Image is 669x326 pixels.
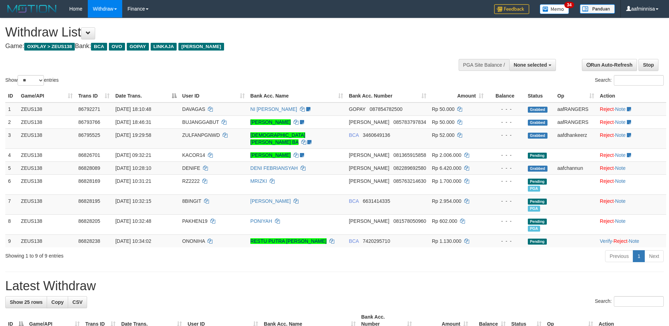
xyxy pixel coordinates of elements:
a: Reject [600,132,614,138]
span: BUJANGGABUT [182,119,219,125]
a: Reject [600,218,614,224]
a: Note [615,152,626,158]
a: Note [615,132,626,138]
span: [DATE] 18:46:31 [115,119,151,125]
td: 9 [5,234,18,247]
label: Search: [595,75,664,86]
span: Rp 6.420.000 [432,165,461,171]
label: Show entries [5,75,59,86]
span: [PERSON_NAME] [349,178,389,184]
a: Next [644,250,664,262]
td: · [597,148,666,161]
span: Copy 081578050960 to clipboard [393,218,426,224]
a: Note [615,106,626,112]
a: PONIYAH [250,218,272,224]
a: Note [615,165,626,171]
span: Rp 52.000 [432,132,455,138]
td: ZEUS138 [18,161,76,174]
span: OXPLAY > ZEUS138 [24,43,75,51]
a: [DEMOGRAPHIC_DATA][PERSON_NAME] BA [250,132,306,145]
td: 1 [5,102,18,116]
span: Grabbed [528,166,547,172]
span: GOPAY [349,106,365,112]
a: RESTU PUTRA [PERSON_NAME] [250,238,327,244]
span: BCA [91,43,107,51]
span: [PERSON_NAME] [178,43,224,51]
span: [DATE] 10:28:10 [115,165,151,171]
td: 4 [5,148,18,161]
span: Rp 2.954.000 [432,198,461,204]
span: Rp 50.000 [432,119,455,125]
span: 86828195 [78,198,100,204]
span: BCA [349,238,359,244]
span: [DATE] 10:32:15 [115,198,151,204]
h4: Game: Bank: [5,43,439,50]
a: Copy [47,296,68,308]
span: 86828238 [78,238,100,244]
th: Game/API: activate to sort column ascending [18,89,76,102]
td: ZEUS138 [18,115,76,128]
div: - - - [489,165,522,172]
a: Note [615,218,626,224]
span: [DATE] 18:10:48 [115,106,151,112]
a: Reject [600,152,614,158]
input: Search: [614,296,664,307]
a: Reject [600,178,614,184]
a: Reject [614,238,628,244]
span: Copy 7420295710 to clipboard [363,238,390,244]
td: · [597,214,666,234]
span: Rp 602.000 [432,218,457,224]
span: [DATE] 19:29:58 [115,132,151,138]
span: 8BINGIT [182,198,201,204]
span: Rp 2.006.000 [432,152,461,158]
th: Amount: activate to sort column ascending [429,89,486,102]
td: · [597,161,666,174]
td: aafRANGERS [555,102,597,116]
th: Op: activate to sort column ascending [555,89,597,102]
span: Rp 1.130.000 [432,238,461,244]
span: Copy 082289692580 to clipboard [393,165,426,171]
a: Show 25 rows [5,296,47,308]
th: Date Trans.: activate to sort column descending [112,89,179,102]
span: 86795525 [78,132,100,138]
span: [PERSON_NAME] [349,218,389,224]
h1: Latest Withdraw [5,279,664,293]
span: [DATE] 09:32:21 [115,152,151,158]
span: Grabbed [528,120,547,126]
span: None selected [514,62,547,68]
th: Trans ID: activate to sort column ascending [76,89,112,102]
a: DENI FEBRIANSYAH [250,165,298,171]
div: - - - [489,106,522,113]
div: - - - [489,152,522,159]
a: Note [629,238,640,244]
span: BCA [349,198,359,204]
a: Reject [600,119,614,125]
span: Pending [528,153,547,159]
span: LINKAJA [151,43,177,51]
div: - - - [489,198,522,205]
span: [DATE] 10:32:48 [115,218,151,224]
div: - - - [489,218,522,225]
a: CSV [68,296,87,308]
span: Copy 6631414335 to clipboard [363,198,390,204]
span: KACOR14 [182,152,205,158]
td: 3 [5,128,18,148]
span: PAKHEN19 [182,218,208,224]
a: Reject [600,198,614,204]
span: [DATE] 10:34:02 [115,238,151,244]
span: 34 [564,2,574,8]
select: Showentries [18,75,44,86]
img: panduan.png [580,4,615,14]
td: ZEUS138 [18,214,76,234]
td: ZEUS138 [18,102,76,116]
span: [PERSON_NAME] [349,165,389,171]
td: ZEUS138 [18,174,76,194]
a: Verify [600,238,612,244]
span: 86828089 [78,165,100,171]
a: Note [615,178,626,184]
div: Showing 1 to 9 of 9 entries [5,250,274,259]
td: aafchannun [555,161,597,174]
th: Balance [486,89,525,102]
a: Note [615,119,626,125]
span: Marked by aafkaynarin [528,226,540,232]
